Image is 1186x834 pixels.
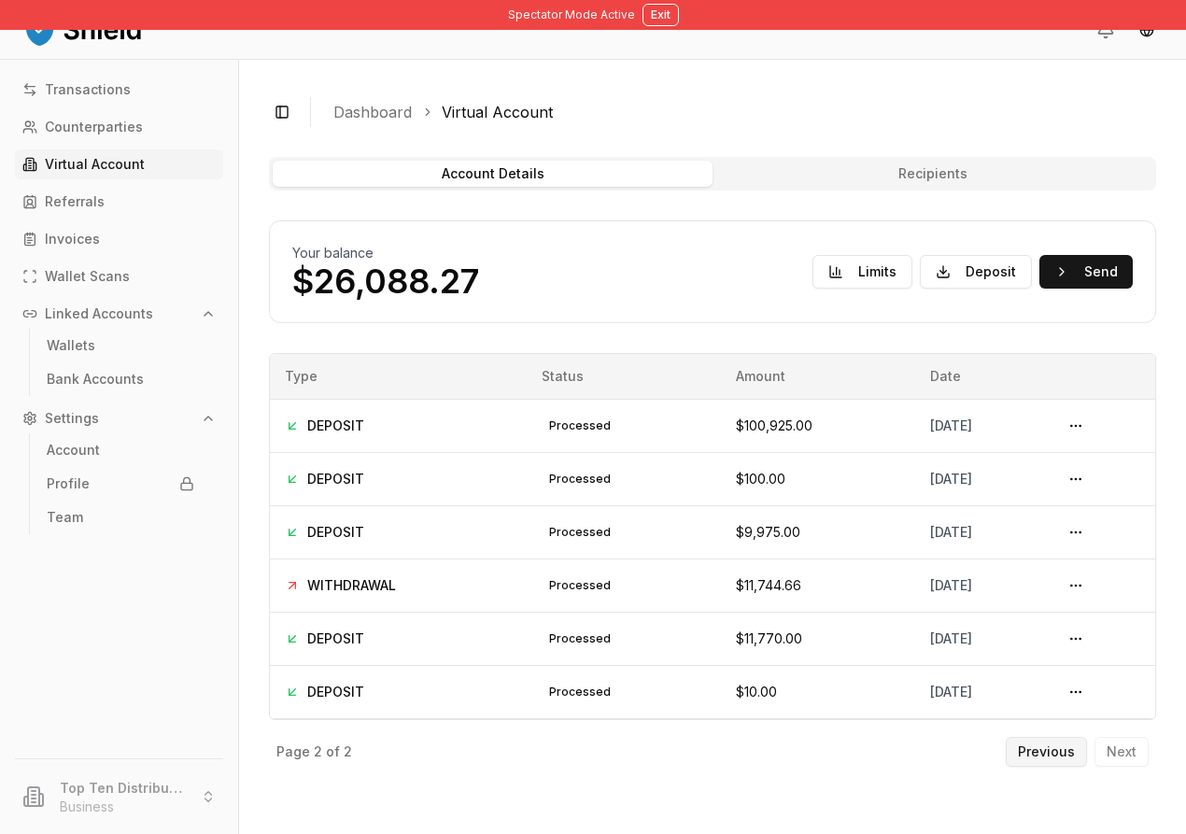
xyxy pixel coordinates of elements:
[39,331,202,360] a: Wallets
[1018,745,1075,758] p: Previous
[930,683,1031,701] div: [DATE]
[930,576,1031,595] div: [DATE]
[307,629,364,648] span: DEPOSIT
[542,521,618,544] div: processed
[15,262,223,291] a: Wallet Scans
[542,415,618,437] div: processed
[326,745,340,758] p: of
[45,270,130,283] p: Wallet Scans
[307,470,364,488] span: DEPOSIT
[276,745,310,758] p: Page
[736,630,802,646] span: $11,770.00
[15,149,223,179] a: Virtual Account
[930,417,1031,435] div: [DATE]
[542,468,618,490] div: processed
[292,262,479,300] p: $26,088.27
[307,523,364,542] span: DEPOSIT
[333,101,1141,123] nav: breadcrumb
[1039,255,1133,289] button: Send
[47,477,90,490] p: Profile
[508,7,635,22] span: Spectator Mode Active
[314,745,322,758] p: 2
[273,161,713,187] button: Account Details
[39,469,202,499] a: Profile
[292,244,479,262] h2: Your balance
[15,112,223,142] a: Counterparties
[542,574,618,597] div: processed
[642,4,679,26] button: Exit
[45,233,100,246] p: Invoices
[307,683,364,701] span: DEPOSIT
[15,403,223,433] button: Settings
[1006,737,1087,767] button: Previous
[812,255,912,289] button: Limits
[39,364,202,394] a: Bank Accounts
[15,187,223,217] a: Referrals
[270,354,527,399] th: Type
[736,577,801,593] span: $11,744.66
[930,470,1031,488] div: [DATE]
[47,339,95,352] p: Wallets
[930,629,1031,648] div: [DATE]
[915,354,1046,399] th: Date
[47,444,100,457] p: Account
[542,681,618,703] div: processed
[736,417,812,433] span: $100,925.00
[15,299,223,329] button: Linked Accounts
[721,354,915,399] th: Amount
[736,684,777,700] span: $10.00
[344,745,352,758] p: 2
[920,255,1032,289] button: Deposit
[45,412,99,425] p: Settings
[527,354,721,399] th: Status
[39,502,202,532] a: Team
[307,576,396,595] span: WITHDRAWAL
[736,471,785,487] span: $100.00
[930,523,1031,542] div: [DATE]
[15,75,223,105] a: Transactions
[45,83,131,96] p: Transactions
[736,524,800,540] span: $9,975.00
[47,373,144,386] p: Bank Accounts
[15,224,223,254] a: Invoices
[333,101,412,123] a: Dashboard
[307,417,364,435] span: DEPOSIT
[542,628,618,650] div: processed
[713,161,1152,187] button: Recipients
[45,307,153,320] p: Linked Accounts
[47,511,83,524] p: Team
[39,435,202,465] a: Account
[45,158,145,171] p: Virtual Account
[45,195,105,208] p: Referrals
[442,101,553,123] a: Virtual Account
[45,120,143,134] p: Counterparties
